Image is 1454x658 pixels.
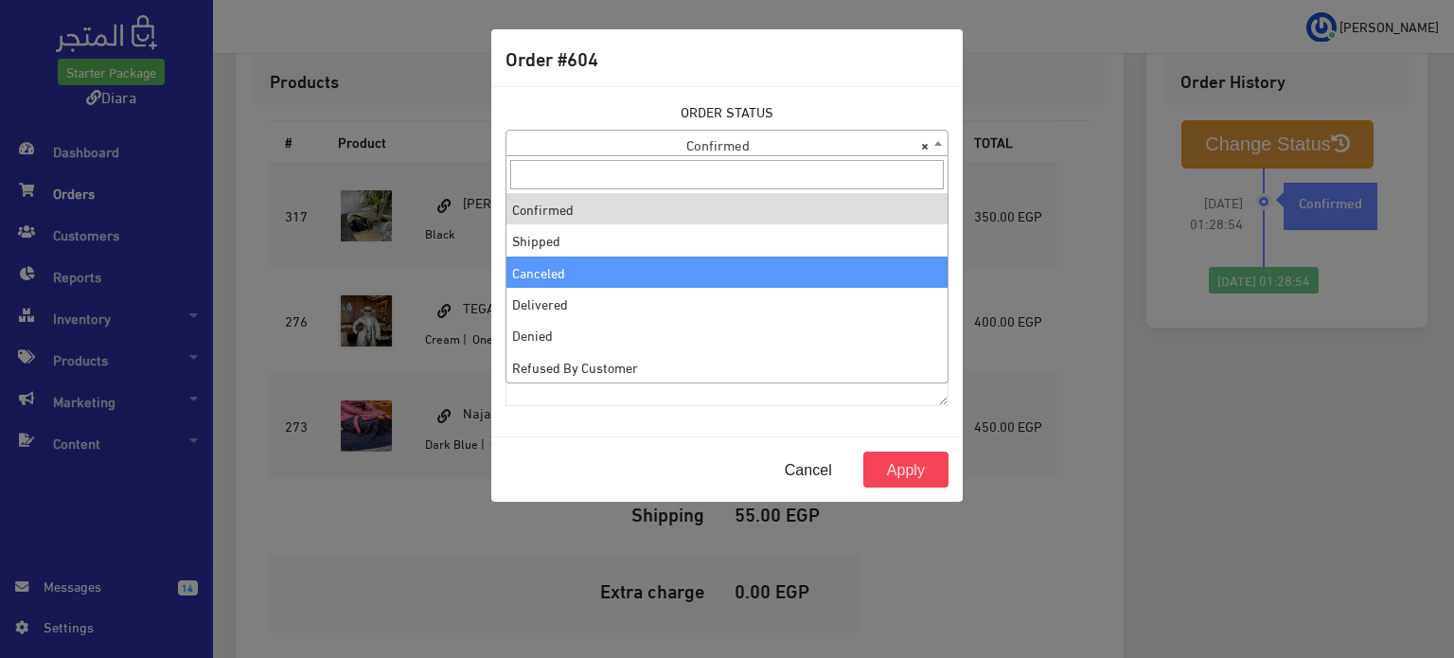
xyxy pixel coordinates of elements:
li: Canceled [506,257,948,288]
li: Refused By Customer [506,351,948,382]
button: Apply [863,452,949,488]
button: Cancel [761,452,856,488]
li: Confirmed [506,193,948,224]
span: Confirmed [506,131,948,157]
span: × [921,131,929,157]
h5: Order #604 [505,44,598,72]
span: Confirmed [505,130,949,156]
iframe: Drift Widget Chat Controller [1359,528,1431,600]
label: ORDER STATUS [681,101,773,122]
li: Denied [506,319,948,350]
li: Shipped [506,224,948,256]
li: Delivered [506,288,948,319]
